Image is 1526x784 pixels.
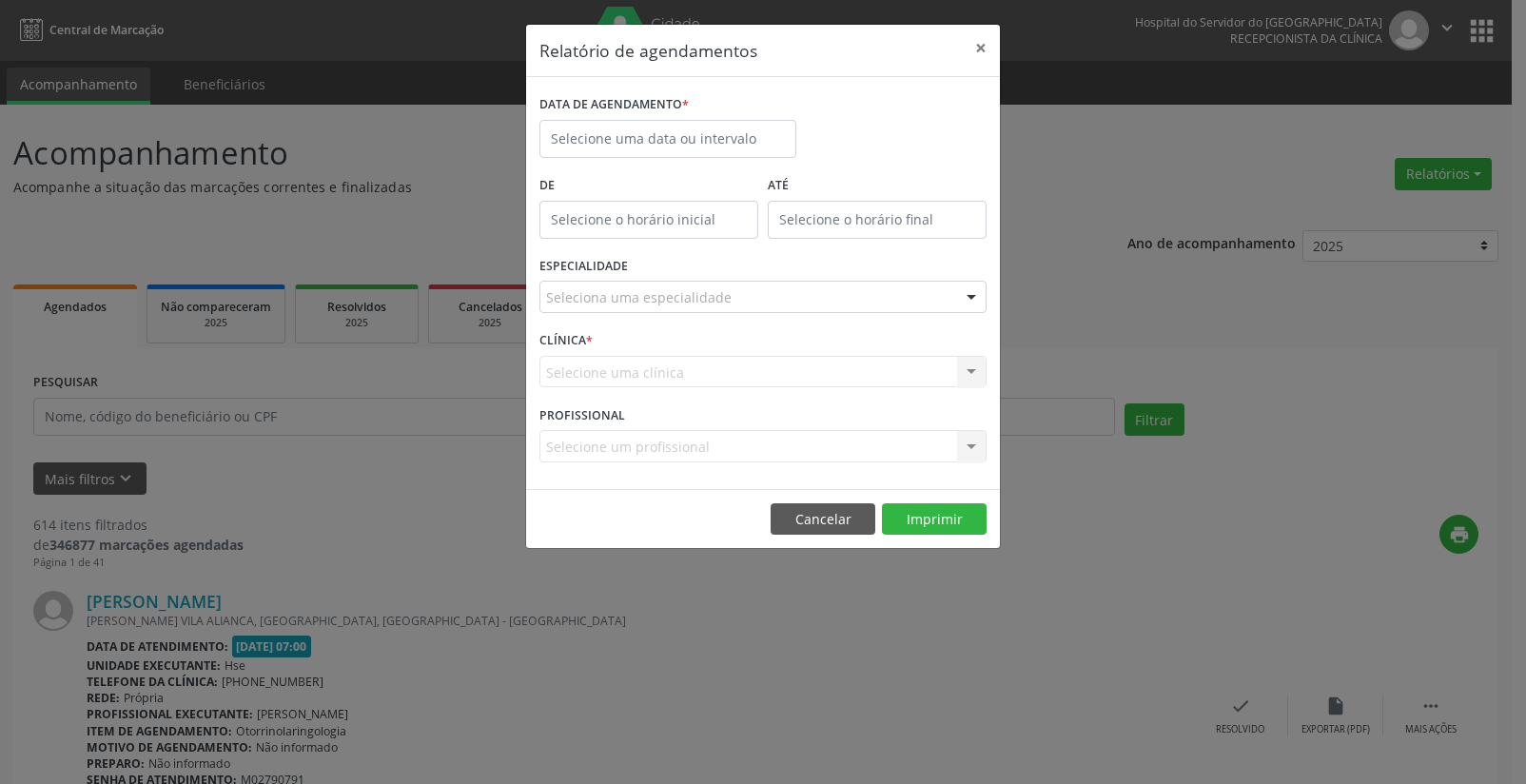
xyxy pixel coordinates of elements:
input: Selecione o horário inicial [539,201,758,239]
input: Selecione o horário final [768,201,987,239]
label: ESPECIALIDADE [539,252,628,282]
label: CLÍNICA [539,326,593,356]
button: Close [962,25,1000,71]
label: PROFISSIONAL [539,401,625,430]
label: ATÉ [768,171,987,201]
span: Seleciona uma especialidade [546,287,732,307]
input: Selecione uma data ou intervalo [539,120,796,158]
label: De [539,171,758,201]
label: DATA DE AGENDAMENTO [539,90,689,120]
h5: Relatório de agendamentos [539,38,757,63]
button: Cancelar [771,503,875,536]
button: Imprimir [882,503,987,536]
